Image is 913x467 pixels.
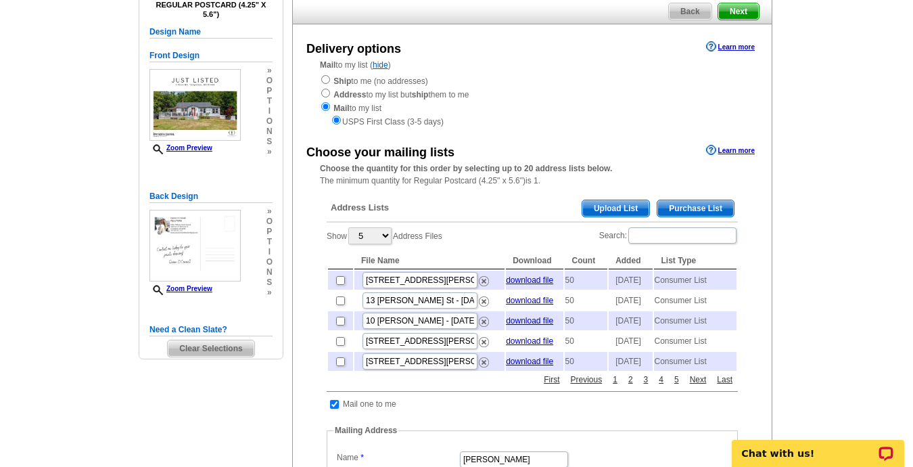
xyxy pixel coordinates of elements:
[609,291,653,310] td: [DATE]
[266,96,273,106] span: t
[654,291,736,310] td: Consumer List
[506,357,553,366] a: download file
[149,26,273,39] h5: Design Name
[669,3,711,20] span: Back
[609,271,653,290] td: [DATE]
[479,337,489,347] img: delete.png
[506,275,553,285] a: download file
[266,147,273,157] span: »
[266,206,273,217] span: »
[149,190,273,203] h5: Back Design
[373,60,388,70] a: hide
[567,374,606,386] a: Previous
[686,374,710,386] a: Next
[668,3,712,20] a: Back
[479,334,489,344] a: Remove this list
[333,424,398,437] legend: Mailing Address
[582,200,649,217] span: Upload List
[320,114,745,128] div: USPS First Class (3-5 days)
[149,285,212,292] a: Zoom Preview
[479,314,489,324] a: Remove this list
[266,257,273,267] span: o
[327,226,442,246] label: Show Address Files
[479,296,489,307] img: delete.png
[479,294,489,303] a: Remove this list
[671,374,682,386] a: 5
[723,424,913,467] iframe: LiveChat chat widget
[266,227,273,237] span: p
[266,66,273,76] span: »
[266,237,273,247] span: t
[718,3,759,20] span: Next
[412,90,429,99] strong: ship
[337,451,459,464] label: Name
[479,273,489,283] a: Remove this list
[609,252,653,269] th: Added
[565,352,607,371] td: 50
[149,1,273,18] h4: Regular Postcard (4.25" x 5.6")
[149,210,241,282] img: small-thumb.jpg
[640,374,652,386] a: 3
[565,311,607,330] td: 50
[565,252,607,269] th: Count
[293,59,772,128] div: to my list ( )
[565,291,607,310] td: 50
[266,76,273,86] span: o
[609,374,621,386] a: 1
[706,41,755,52] a: Learn more
[266,288,273,298] span: »
[599,226,738,245] label: Search:
[149,144,212,152] a: Zoom Preview
[609,332,653,351] td: [DATE]
[657,200,734,217] span: Purchase List
[655,374,667,386] a: 4
[628,227,736,244] input: Search:
[266,106,273,116] span: i
[354,252,505,269] th: File Name
[149,324,273,336] h5: Need a Clean Slate?
[320,164,612,173] strong: Choose the quantity for this order by selecting up to 20 address lists below.
[149,49,273,62] h5: Front Design
[320,60,335,70] strong: Mail
[266,86,273,96] span: p
[168,340,254,357] span: Clear Selections
[266,267,273,277] span: n
[479,355,489,364] a: Remove this list
[479,357,489,368] img: delete.png
[479,276,489,286] img: delete.png
[306,40,401,58] div: Delivery options
[266,217,273,227] span: o
[306,143,454,162] div: Choose your mailing lists
[654,271,736,290] td: Consumer List
[348,227,392,244] select: ShowAddress Files
[266,127,273,137] span: n
[506,336,553,346] a: download file
[706,145,755,156] a: Learn more
[609,311,653,330] td: [DATE]
[479,317,489,327] img: delete.png
[654,252,736,269] th: List Type
[654,332,736,351] td: Consumer List
[149,69,241,141] img: small-thumb.jpg
[293,162,772,187] div: The minimum quantity for Regular Postcard (4.25" x 5.6")is 1.
[266,137,273,147] span: s
[333,90,366,99] strong: Address
[565,332,607,351] td: 50
[654,352,736,371] td: Consumer List
[320,74,745,128] div: to me (no addresses) to my list but them to me to my list
[565,271,607,290] td: 50
[654,311,736,330] td: Consumer List
[506,316,553,326] a: download file
[506,296,553,305] a: download file
[333,76,351,86] strong: Ship
[266,277,273,288] span: s
[331,202,389,214] span: Address Lists
[540,374,563,386] a: First
[333,104,349,113] strong: Mail
[266,116,273,127] span: o
[266,247,273,257] span: i
[625,374,636,386] a: 2
[609,352,653,371] td: [DATE]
